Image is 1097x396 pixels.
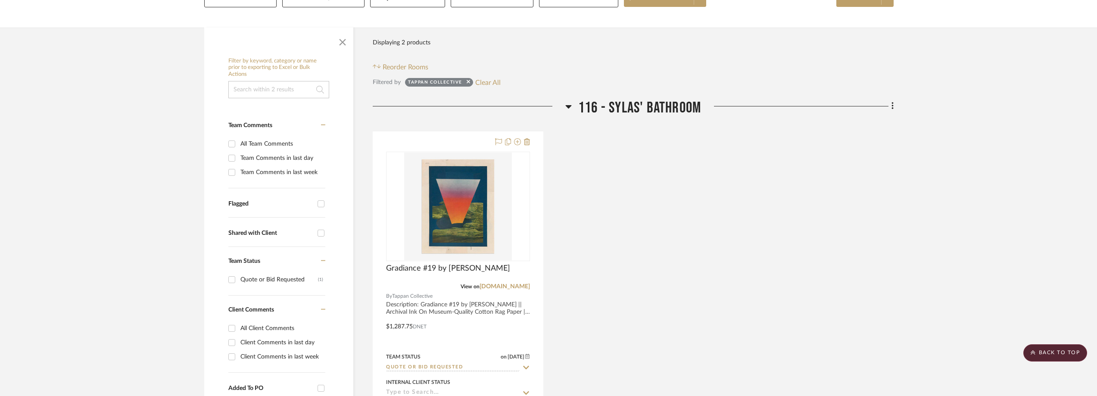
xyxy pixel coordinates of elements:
div: Client Comments in last day [240,336,323,349]
div: Team Status [386,353,421,361]
span: Tappan Collective [392,292,433,300]
span: Team Comments [228,122,272,128]
div: All Client Comments [240,321,323,335]
scroll-to-top-button: BACK TO TOP [1023,344,1087,362]
button: Close [334,32,351,49]
div: Client Comments in last week [240,350,323,364]
div: Flagged [228,200,313,208]
div: Team Comments in last week [240,165,323,179]
div: Filtered by [373,78,401,87]
button: Reorder Rooms [373,62,428,72]
div: Team Comments in last day [240,151,323,165]
img: Gradiance #19 by Michael Desutter [404,153,512,260]
div: (1) [318,273,323,287]
a: [DOMAIN_NAME] [480,284,530,290]
span: Reorder Rooms [383,62,428,72]
div: Displaying 2 products [373,34,430,51]
div: Shared with Client [228,230,313,237]
span: Client Comments [228,307,274,313]
div: All Team Comments [240,137,323,151]
span: on [501,354,507,359]
input: Search within 2 results [228,81,329,98]
button: Clear All [475,77,501,88]
div: Added To PO [228,385,313,392]
span: View on [461,284,480,289]
span: 116 - Sylas' Bathroom [578,99,701,117]
h6: Filter by keyword, category or name prior to exporting to Excel or Bulk Actions [228,58,329,78]
div: Internal Client Status [386,378,450,386]
span: By [386,292,392,300]
span: Gradiance #19 by [PERSON_NAME] [386,264,510,273]
input: Type to Search… [386,364,520,372]
div: Tappan Collective [408,79,462,88]
span: [DATE] [507,354,525,360]
span: Team Status [228,258,260,264]
div: Quote or Bid Requested [240,273,318,287]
